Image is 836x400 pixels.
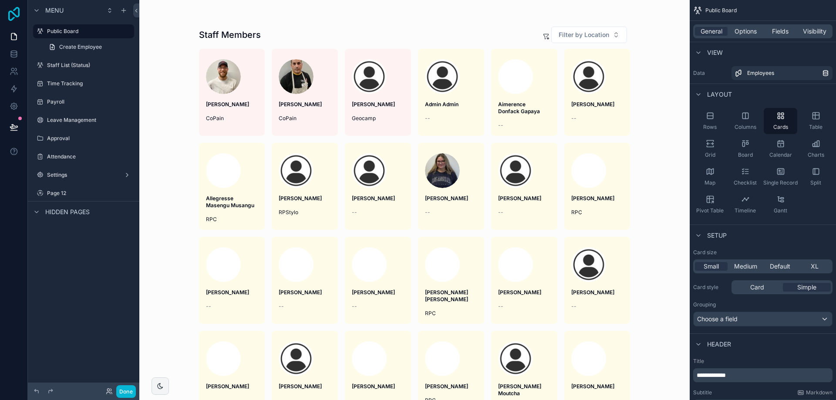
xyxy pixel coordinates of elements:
a: Public Board [33,24,134,38]
div: scrollable content [693,368,833,382]
a: Attendance [33,150,134,164]
span: Menu [45,6,64,15]
span: Create Employee [59,44,102,50]
span: Card [750,283,764,292]
label: Data [693,70,728,77]
span: General [701,27,722,36]
span: Map [705,179,715,186]
span: Fields [772,27,789,36]
button: Rows [693,108,727,134]
button: Charts [799,136,833,162]
span: Checklist [734,179,757,186]
span: Timeline [735,207,756,214]
button: Board [728,136,762,162]
span: Setup [707,231,727,240]
a: Create Employee [44,40,134,54]
label: Page 12 [47,190,132,197]
span: Default [770,262,790,271]
button: Calendar [764,136,797,162]
div: Choose a field [694,312,832,326]
label: Card style [693,284,728,291]
span: Calendar [769,151,792,158]
span: Single Record [763,179,798,186]
span: Public Board [705,7,737,14]
span: Options [735,27,757,36]
span: Small [704,262,719,271]
span: Rows [703,124,717,131]
button: Pivot Table [693,192,727,218]
a: Time Tracking [33,77,134,91]
a: Page 12 [33,186,134,200]
span: Medium [734,262,757,271]
button: Checklist [728,164,762,190]
button: Choose a field [693,312,833,326]
label: Public Board [47,28,129,35]
button: Single Record [764,164,797,190]
span: Hidden pages [45,208,90,216]
button: Table [799,108,833,134]
a: Employees [731,66,833,80]
span: Simple [797,283,816,292]
span: Visibility [803,27,826,36]
button: Columns [728,108,762,134]
span: Columns [735,124,756,131]
span: Pivot Table [696,207,724,214]
span: XL [811,262,819,271]
label: Leave Management [47,117,132,124]
a: Payroll [33,95,134,109]
a: Approval [33,131,134,145]
span: Board [738,151,753,158]
span: Split [810,179,821,186]
a: Staff List (Status) [33,58,134,72]
button: Timeline [728,192,762,218]
span: Gantt [774,207,787,214]
label: Grouping [693,301,716,308]
span: Grid [705,151,715,158]
button: Grid [693,136,727,162]
label: Time Tracking [47,80,132,87]
button: Split [799,164,833,190]
label: Settings [47,171,120,178]
a: Leave Management [33,113,134,127]
a: Settings [33,168,134,182]
label: Payroll [47,98,132,105]
span: Employees [747,70,774,77]
label: Card size [693,249,717,256]
label: Title [693,358,833,365]
span: View [707,48,723,57]
label: Approval [47,135,132,142]
span: Cards [773,124,788,131]
span: Table [809,124,823,131]
button: Done [116,385,136,398]
span: Layout [707,90,732,99]
label: Attendance [47,153,132,160]
label: Staff List (Status) [47,62,132,69]
button: Map [693,164,727,190]
button: Gantt [764,192,797,218]
span: Header [707,340,731,349]
button: Cards [764,108,797,134]
span: Charts [808,151,824,158]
